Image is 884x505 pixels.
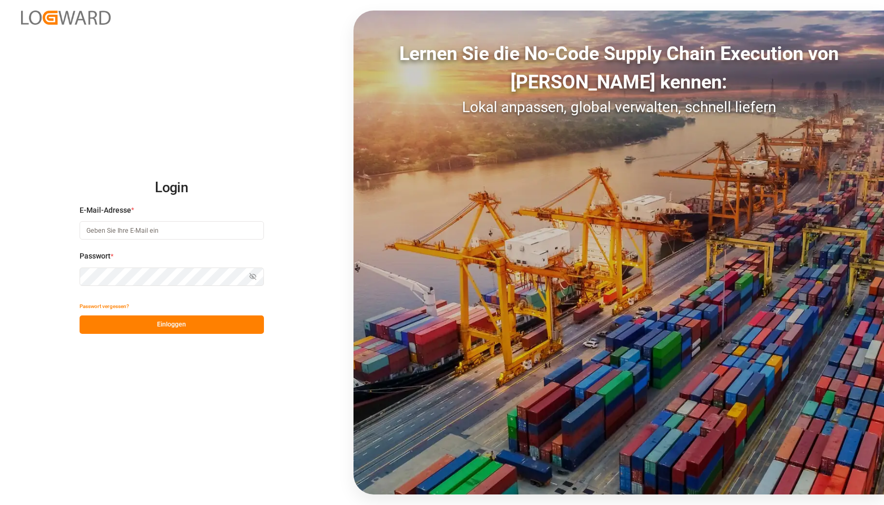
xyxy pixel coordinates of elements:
font: Login [155,180,188,195]
font: Lernen Sie die No-Code Supply Chain Execution von [PERSON_NAME] kennen: [399,43,839,93]
font: E-Mail-Adresse [80,206,131,214]
img: Logward_new_orange.png [21,11,111,25]
font: Passwort vergessen? [80,303,129,309]
font: Einloggen [157,321,186,328]
input: Geben Sie Ihre E-Mail ein [80,221,264,240]
button: Einloggen [80,315,264,334]
button: Passwort vergessen? [80,297,129,315]
font: Lokal anpassen, global verwalten, schnell liefern [462,98,776,116]
font: Passwort [80,252,111,260]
